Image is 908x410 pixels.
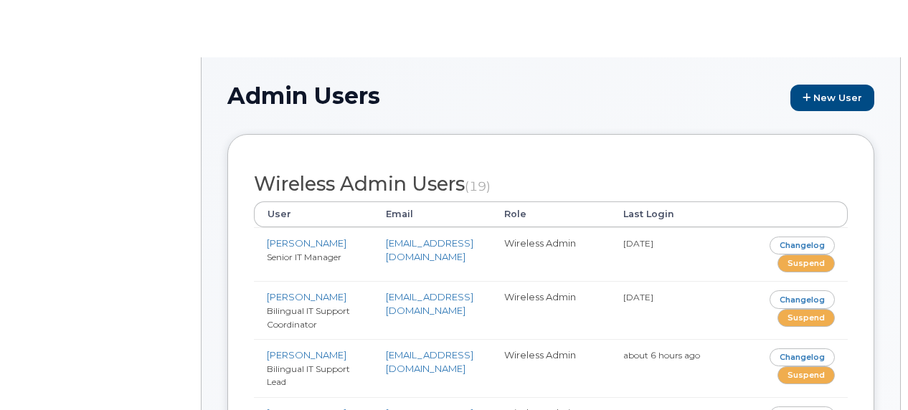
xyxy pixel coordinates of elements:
th: User [254,201,373,227]
a: Suspend [777,254,835,272]
small: Bilingual IT Support Coordinator [267,305,350,330]
small: Senior IT Manager [267,252,341,262]
a: [PERSON_NAME] [267,237,346,249]
a: Suspend [777,309,835,327]
small: Bilingual IT Support Lead [267,363,350,388]
a: Changelog [770,290,835,308]
a: [PERSON_NAME] [267,291,346,302]
small: [DATE] [623,238,653,249]
td: Wireless Admin [491,281,610,339]
h1: Admin Users [227,83,874,111]
small: about 6 hours ago [623,350,700,361]
a: [PERSON_NAME] [267,349,346,361]
td: Wireless Admin [491,339,610,397]
a: [EMAIL_ADDRESS][DOMAIN_NAME] [386,291,473,316]
small: [DATE] [623,292,653,302]
th: Last Login [610,201,729,227]
a: New User [790,85,874,111]
a: [EMAIL_ADDRESS][DOMAIN_NAME] [386,237,473,262]
td: Wireless Admin [491,227,610,281]
th: Role [491,201,610,227]
small: (19) [465,178,491,194]
h2: Wireless Admin Users [254,173,848,195]
a: Changelog [770,348,835,366]
a: Suspend [777,366,835,384]
a: [EMAIL_ADDRESS][DOMAIN_NAME] [386,349,473,374]
a: Changelog [770,237,835,254]
th: Email [373,201,492,227]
